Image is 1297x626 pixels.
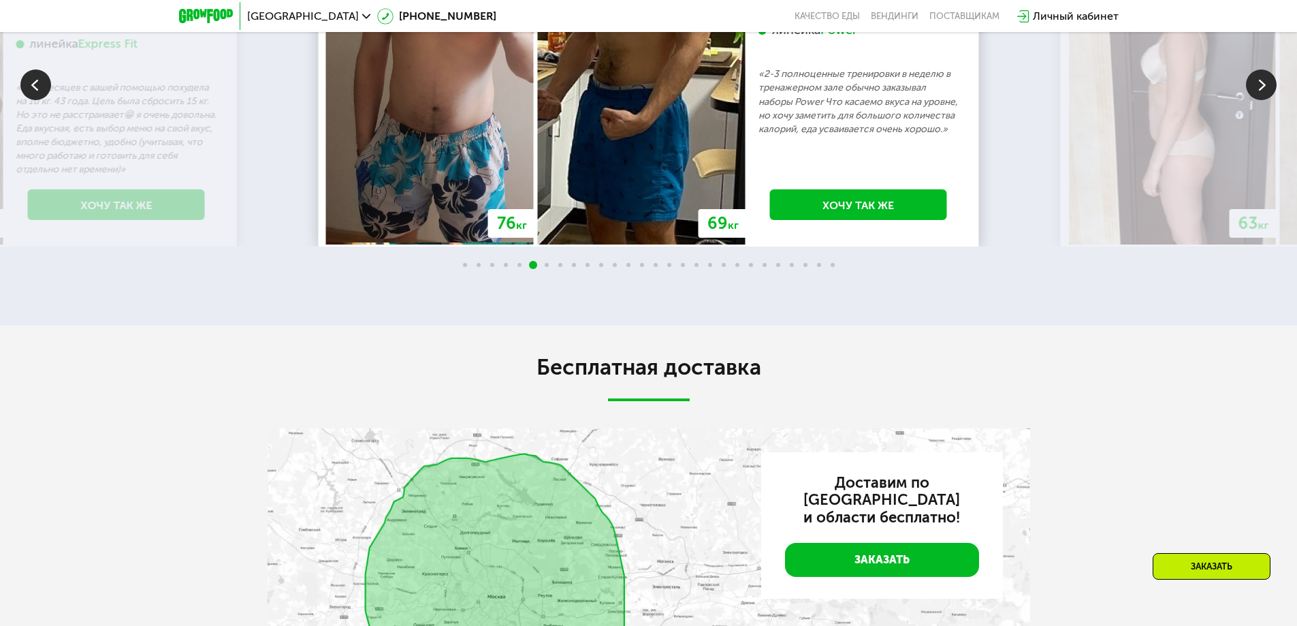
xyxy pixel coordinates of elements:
a: Вендинги [871,11,918,22]
h3: Доставим по [GEOGRAPHIC_DATA] и области бесплатно! [785,474,979,527]
img: Slide left [20,69,51,100]
span: кг [516,219,527,232]
span: кг [728,219,739,232]
a: Качество еды [795,11,860,22]
a: Хочу так же [28,189,205,220]
div: 76 [488,209,536,238]
span: кг [1258,219,1269,232]
div: Заказать [1153,553,1270,580]
span: [GEOGRAPHIC_DATA] [247,11,359,22]
a: Заказать [785,543,979,577]
h2: Бесплатная доставка [268,354,1030,381]
div: 63 [1230,209,1278,238]
p: «2-3 полноценные тренировки в неделю в тренажерном зале обычно заказывал наборы Power Что касаемо... [758,67,959,136]
div: поставщикам [929,11,999,22]
a: Хочу так же [770,189,947,220]
a: [PHONE_NUMBER] [377,8,496,25]
p: «За 6 месяцев с вашей помощью похудела на 10 кг. 43 года. Цель была сбросить 15 кг. Но это не рас... [16,81,217,176]
div: Express Fit [78,36,138,52]
div: Личный кабинет [1033,8,1119,25]
img: Slide right [1246,69,1277,100]
div: линейка [16,36,217,52]
div: 69 [699,209,748,238]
